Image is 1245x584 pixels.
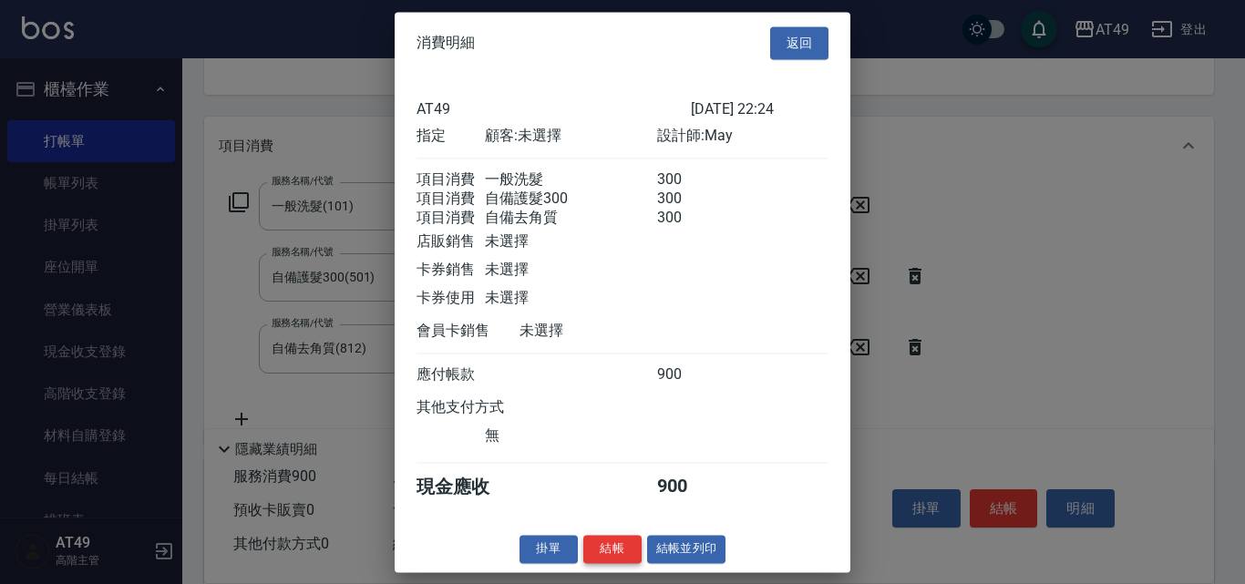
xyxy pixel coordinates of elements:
div: 300 [657,170,725,190]
div: 店販銷售 [417,232,485,251]
div: 會員卡銷售 [417,322,520,341]
div: 300 [657,190,725,209]
div: 無 [485,426,656,446]
div: 指定 [417,127,485,146]
div: 900 [657,475,725,499]
button: 掛單 [520,535,578,563]
div: 一般洗髮 [485,170,656,190]
div: 項目消費 [417,190,485,209]
div: [DATE] 22:24 [691,100,828,118]
div: 900 [657,365,725,384]
div: 卡券使用 [417,289,485,308]
div: AT49 [417,100,691,118]
div: 自備去角質 [485,209,656,228]
button: 結帳 [583,535,642,563]
div: 顧客: 未選擇 [485,127,656,146]
div: 未選擇 [485,289,656,308]
div: 項目消費 [417,209,485,228]
div: 設計師: May [657,127,828,146]
div: 自備護髮300 [485,190,656,209]
div: 其他支付方式 [417,398,554,417]
div: 應付帳款 [417,365,485,384]
div: 未選擇 [485,261,656,280]
div: 300 [657,209,725,228]
button: 結帳並列印 [647,535,726,563]
div: 未選擇 [520,322,691,341]
button: 返回 [770,26,828,60]
span: 消費明細 [417,34,475,52]
div: 卡券銷售 [417,261,485,280]
div: 現金應收 [417,475,520,499]
div: 項目消費 [417,170,485,190]
div: 未選擇 [485,232,656,251]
